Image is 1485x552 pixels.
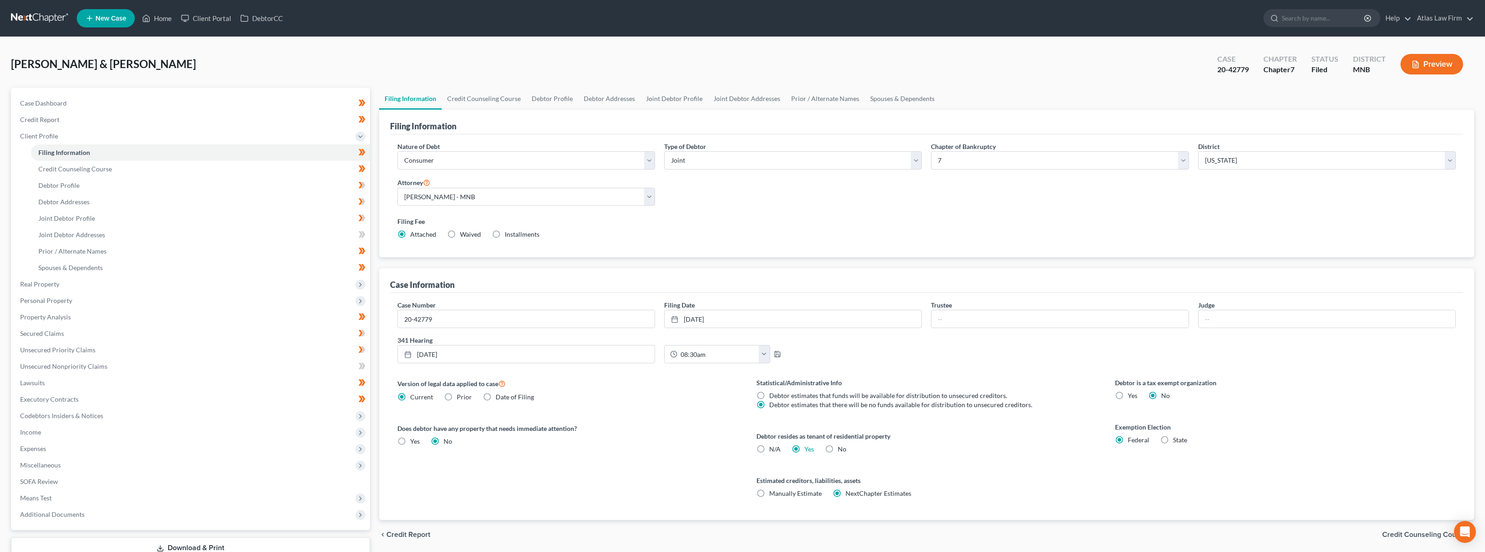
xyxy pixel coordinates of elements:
a: Unsecured Priority Claims [13,342,370,358]
span: Filing Information [38,149,90,156]
a: Home [137,10,176,27]
a: Executory Contracts [13,391,370,408]
span: Spouses & Dependents [38,264,103,271]
label: Estimated creditors, liabilities, assets [756,476,1097,485]
a: Help [1381,10,1411,27]
a: Yes [804,445,814,453]
label: Filing Fee [397,217,1456,226]
label: Statistical/Administrative Info [756,378,1097,387]
span: N/A [769,445,781,453]
span: Client Profile [20,132,58,140]
span: Personal Property [20,297,72,304]
span: Yes [410,437,420,445]
a: Credit Counseling Course [31,161,370,177]
div: Open Intercom Messenger [1454,521,1476,543]
span: Case Dashboard [20,99,67,107]
span: Executory Contracts [20,395,79,403]
span: Credit Report [20,116,59,123]
label: Case Number [397,300,436,310]
button: Credit Counseling Course chevron_right [1382,531,1474,538]
label: District [1198,142,1220,151]
label: 341 Hearing [393,335,927,345]
i: chevron_left [379,531,386,538]
a: Unsecured Nonpriority Claims [13,358,370,375]
label: Nature of Debt [397,142,440,151]
span: Date of Filing [496,393,534,401]
a: Debtor Addresses [31,194,370,210]
span: Debtor estimates that there will be no funds available for distribution to unsecured creditors. [769,401,1032,409]
a: Spouses & Dependents [865,88,940,110]
span: Means Test [20,494,52,502]
span: Installments [505,230,539,238]
a: Atlas Law Firm [1412,10,1474,27]
span: [PERSON_NAME] & [PERSON_NAME] [11,57,196,70]
a: Debtor Addresses [578,88,640,110]
div: Status [1311,54,1338,64]
a: SOFA Review [13,473,370,490]
label: Filing Date [664,300,695,310]
span: Codebtors Insiders & Notices [20,412,103,419]
a: Joint Debtor Addresses [31,227,370,243]
label: Version of legal data applied to case [397,378,738,389]
span: Credit Counseling Course [1382,531,1467,538]
a: [DATE] [398,345,655,363]
a: [DATE] [665,310,921,328]
div: Filing Information [390,121,456,132]
label: Chapter of Bankruptcy [931,142,996,151]
button: Preview [1400,54,1463,74]
span: Current [410,393,433,401]
label: Exemption Election [1115,422,1456,432]
span: Debtor Addresses [38,198,90,206]
span: Prior / Alternate Names [38,247,106,255]
span: Credit Counseling Course [38,165,112,173]
input: -- [1199,310,1455,328]
a: Debtor Profile [31,177,370,194]
a: Case Dashboard [13,95,370,111]
span: Property Analysis [20,313,71,321]
a: Filing Information [379,88,442,110]
input: Search by name... [1282,10,1365,27]
a: Debtor Profile [526,88,578,110]
label: Attorney [397,177,430,188]
div: MNB [1353,64,1386,75]
span: Unsecured Nonpriority Claims [20,362,107,370]
label: Debtor resides as tenant of residential property [756,431,1097,441]
span: No [838,445,846,453]
span: Yes [1128,392,1137,399]
span: Expenses [20,445,46,452]
span: No [1161,392,1170,399]
a: Credit Report [13,111,370,128]
a: Credit Counseling Course [442,88,526,110]
span: Debtor estimates that funds will be available for distribution to unsecured creditors. [769,392,1007,399]
span: Miscellaneous [20,461,61,469]
span: Debtor Profile [38,181,79,189]
div: Chapter [1263,64,1297,75]
label: Trustee [931,300,952,310]
span: Unsecured Priority Claims [20,346,95,354]
span: 7 [1290,65,1295,74]
a: Lawsuits [13,375,370,391]
input: Enter case number... [398,310,655,328]
div: District [1353,54,1386,64]
a: Secured Claims [13,325,370,342]
label: Type of Debtor [664,142,706,151]
span: Joint Debtor Addresses [38,231,105,239]
span: Prior [457,393,472,401]
input: -- [931,310,1188,328]
span: Joint Debtor Profile [38,214,95,222]
a: Joint Debtor Addresses [708,88,786,110]
div: Case Information [390,279,454,290]
span: Lawsuits [20,379,45,387]
span: NextChapter Estimates [846,489,911,497]
span: Waived [460,230,481,238]
span: SOFA Review [20,478,58,485]
a: Filing Information [31,144,370,161]
a: Client Portal [176,10,236,27]
div: Filed [1311,64,1338,75]
span: Credit Report [386,531,430,538]
div: Case [1217,54,1249,64]
span: Manually Estimate [769,489,822,497]
span: Secured Claims [20,329,64,337]
a: Joint Debtor Profile [640,88,708,110]
span: New Case [95,15,126,22]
